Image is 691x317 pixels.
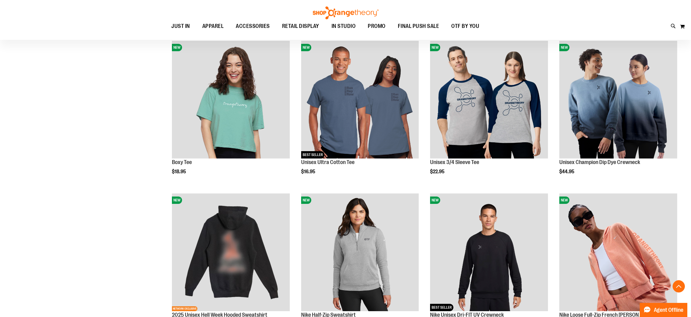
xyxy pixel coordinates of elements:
img: Nike Unisex Dri-FIT UV Crewneck [430,193,548,311]
span: NEW [301,44,311,51]
img: Unisex Champion Dip Dye Crewneck [559,41,677,158]
span: APPAREL [202,19,224,33]
a: Boxy TeeNEW [172,41,290,159]
a: Nike Loose Full-Zip French Terry HoodieNEW [559,193,677,312]
span: RETAIL DISPLAY [282,19,319,33]
span: OTF BY YOU [451,19,479,33]
span: NEW [559,197,569,204]
span: IN STUDIO [332,19,356,33]
a: Unisex Ultra Cotton TeeNEWBEST SELLER [301,41,419,159]
span: NEW [172,44,182,51]
button: Back To Top [673,280,685,292]
div: product [169,38,293,190]
a: 2025 Hell Week Hooded SweatshirtNEWNETWORK EXCLUSIVE [172,193,290,312]
button: Agent Offline [640,303,687,317]
a: Nike Unisex Dri-FIT UV CrewneckNEWBEST SELLER [430,193,548,312]
span: BEST SELLER [430,304,453,311]
span: FINAL PUSH SALE [398,19,439,33]
span: BEST SELLER [301,151,324,158]
span: $22.95 [430,169,445,174]
a: Unisex 3/4 Sleeve TeeNEW [430,41,548,159]
img: Nike Loose Full-Zip French Terry Hoodie [559,193,677,311]
span: $44.95 [559,169,575,174]
span: $18.95 [172,169,187,174]
span: NEW [172,197,182,204]
span: NEW [430,197,440,204]
img: 2025 Hell Week Hooded Sweatshirt [172,193,290,311]
a: Unisex Ultra Cotton Tee [301,159,355,165]
img: Shop Orangetheory [312,6,379,19]
div: product [298,38,422,190]
span: PROMO [368,19,386,33]
span: Agent Offline [654,307,683,313]
img: Nike Half-Zip Sweatshirt [301,193,419,311]
span: ACCESSORIES [236,19,270,33]
a: Unisex Champion Dip Dye CrewneckNEW [559,41,677,159]
span: NEW [559,44,569,51]
span: $16.95 [301,169,316,174]
div: product [427,38,551,190]
a: Unisex Champion Dip Dye Crewneck [559,159,640,165]
span: NEW [301,197,311,204]
div: product [556,38,680,190]
span: NEW [430,44,440,51]
a: Nike Half-Zip SweatshirtNEW [301,193,419,312]
span: JUST IN [171,19,190,33]
span: NETWORK EXCLUSIVE [172,306,197,311]
a: Boxy Tee [172,159,192,165]
img: Unisex Ultra Cotton Tee [301,41,419,158]
a: Unisex 3/4 Sleeve Tee [430,159,479,165]
img: Unisex 3/4 Sleeve Tee [430,41,548,158]
img: Boxy Tee [172,41,290,158]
